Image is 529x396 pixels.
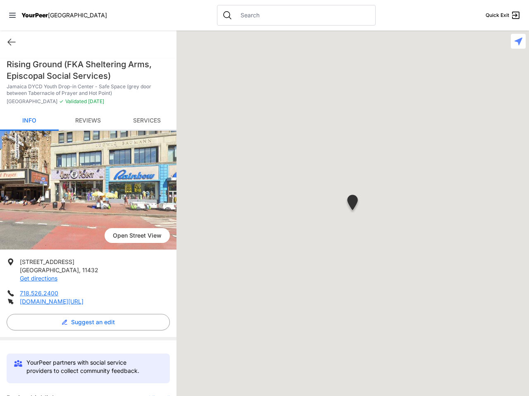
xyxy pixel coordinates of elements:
span: , [79,266,81,273]
span: [GEOGRAPHIC_DATA] [20,266,79,273]
h1: Rising Ground (FKA Sheltering Arms, Episcopal Social Services) [7,59,170,82]
p: YourPeer partners with social service providers to collect community feedback. [26,358,153,375]
span: Open Street View [105,228,170,243]
a: Quick Exit [486,10,521,20]
input: Search [236,11,370,19]
a: Reviews [59,111,117,131]
span: Validated [65,98,87,104]
a: Services [117,111,176,131]
span: Quick Exit [486,12,509,19]
p: Jamaica DYCD Youth Drop-in Center - Safe Space (grey door between Tabernacle of Prayer and Hot Po... [7,83,170,97]
span: [GEOGRAPHIC_DATA] [48,12,107,19]
button: Suggest an edit [7,314,170,330]
a: [DOMAIN_NAME][URL] [20,298,83,305]
span: ✓ [59,98,64,105]
span: Suggest an edit [71,318,115,326]
a: Get directions [20,275,57,282]
span: YourPeer [21,12,48,19]
span: [GEOGRAPHIC_DATA] [7,98,57,105]
span: [STREET_ADDRESS] [20,258,74,265]
div: Jamaica DYCD Youth Drop-in Center - Safe Space (grey door between Tabernacle of Prayer and Hot Po... [346,195,360,213]
a: 718.526.2400 [20,290,58,297]
a: YourPeer[GEOGRAPHIC_DATA] [21,13,107,18]
span: [DATE] [87,98,104,104]
span: 11432 [82,266,98,273]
